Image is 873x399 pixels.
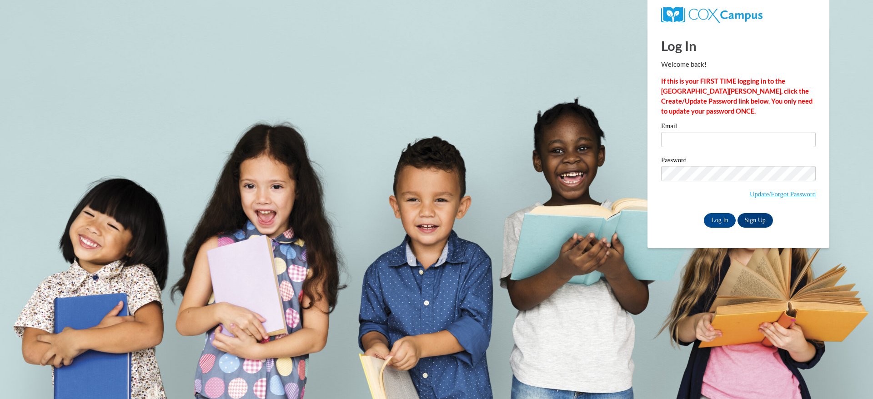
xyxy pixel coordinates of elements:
h1: Log In [661,36,816,55]
label: Email [661,123,816,132]
a: Update/Forgot Password [750,190,816,198]
input: Log In [704,213,736,228]
label: Password [661,157,816,166]
img: COX Campus [661,7,763,23]
a: COX Campus [661,10,763,18]
strong: If this is your FIRST TIME logging in to the [GEOGRAPHIC_DATA][PERSON_NAME], click the Create/Upd... [661,77,813,115]
a: Sign Up [738,213,773,228]
p: Welcome back! [661,60,816,70]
